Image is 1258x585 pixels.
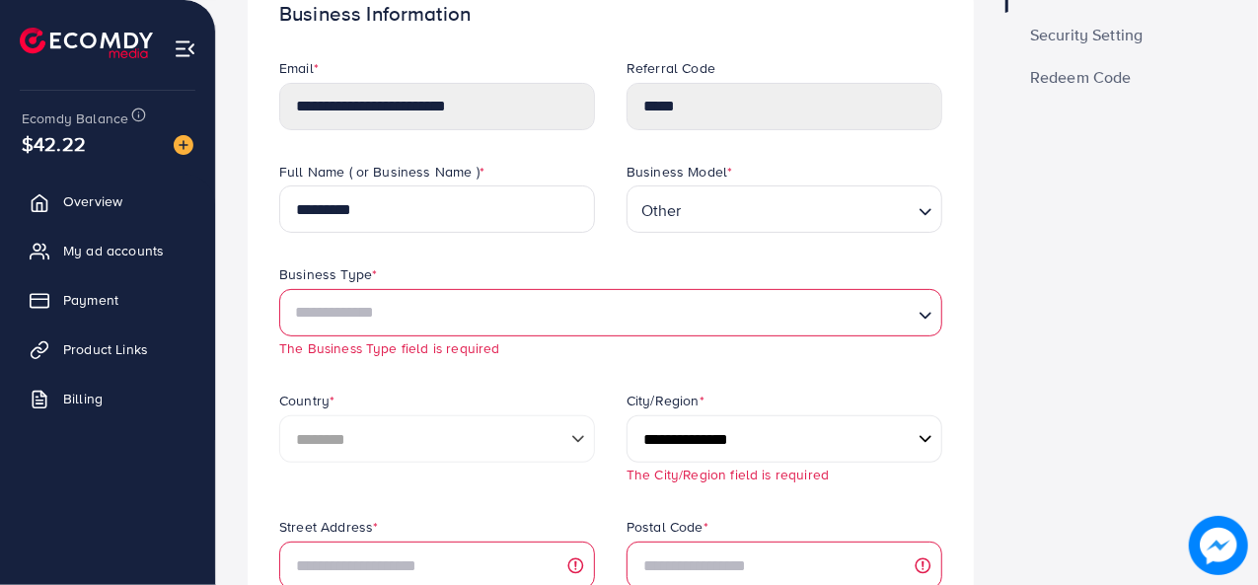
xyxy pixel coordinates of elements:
[15,280,200,320] a: Payment
[279,338,500,357] small: The Business Type field is required
[627,465,829,483] small: The City/Region field is required
[288,295,911,331] input: Search for option
[627,58,715,78] label: Referral Code
[174,37,196,60] img: menu
[279,162,484,182] label: Full Name ( or Business Name )
[15,329,200,369] a: Product Links
[20,28,153,58] img: logo
[279,2,942,27] h1: Business Information
[627,162,732,182] label: Business Model
[627,517,708,537] label: Postal Code
[1030,69,1132,85] span: Redeem Code
[15,379,200,418] a: Billing
[279,517,378,537] label: Street Address
[15,182,200,221] a: Overview
[63,339,148,359] span: Product Links
[637,192,686,228] span: Other
[174,135,193,155] img: image
[63,191,122,211] span: Overview
[279,58,319,78] label: Email
[22,109,128,128] span: Ecomdy Balance
[279,289,942,336] div: Search for option
[627,391,704,410] label: City/Region
[279,264,377,284] label: Business Type
[22,129,86,158] span: $42.22
[1030,27,1144,42] span: Security Setting
[688,191,911,228] input: Search for option
[15,231,200,270] a: My ad accounts
[63,290,118,310] span: Payment
[1189,516,1248,575] img: image
[63,389,103,408] span: Billing
[63,241,164,260] span: My ad accounts
[627,185,942,233] div: Search for option
[279,391,334,410] label: Country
